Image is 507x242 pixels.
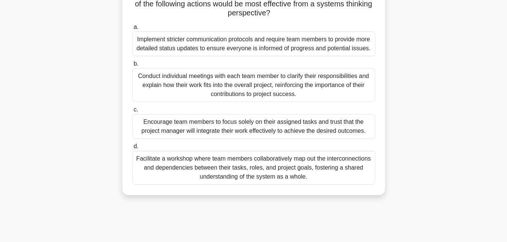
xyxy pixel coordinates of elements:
span: d. [134,143,138,149]
span: c. [134,106,138,113]
span: b. [134,60,138,67]
div: Conduct individual meetings with each team member to clarify their responsibilities and explain h... [132,68,375,102]
div: Facilitate a workshop where team members collaboratively map out the interconnections and depende... [132,151,375,185]
span: a. [134,24,138,30]
div: Encourage team members to focus solely on their assigned tasks and trust that the project manager... [132,114,375,139]
div: Implement stricter communication protocols and require team members to provide more detailed stat... [132,32,375,56]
